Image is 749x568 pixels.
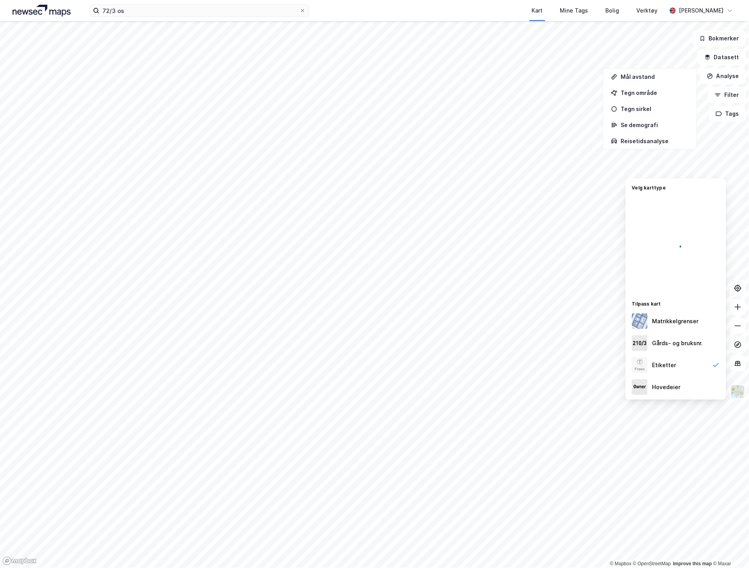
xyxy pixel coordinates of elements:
div: Etiketter [652,360,676,370]
div: Velg karttype [626,180,726,194]
img: spinner.a6d8c91a73a9ac5275cf975e30b51cfb.svg [670,194,682,296]
div: Gårds- og bruksnr. [652,339,703,348]
div: Hovedeier [652,382,681,392]
iframe: Chat Widget [710,530,749,568]
div: Mine Tags [560,6,588,15]
div: Verktøy [637,6,658,15]
img: logo.a4113a55bc3d86da70a041830d287a7e.svg [13,5,71,16]
div: Tilpass kart [626,296,726,310]
img: cadastreBorders.cfe08de4b5ddd52a10de.jpeg [632,313,648,329]
div: Bolig [606,6,619,15]
img: majorOwner.b5e170eddb5c04bfeeff.jpeg [632,379,648,395]
img: Z [632,357,648,373]
div: Matrikkelgrenser [652,317,699,326]
img: cadastreKeys.547ab17ec502f5a4ef2b.jpeg [632,335,648,351]
div: [PERSON_NAME] [679,6,724,15]
input: Søk på adresse, matrikkel, gårdeiere, leietakere eller personer [99,5,300,16]
div: Kontrollprogram for chat [710,530,749,568]
div: Kart [532,6,543,15]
